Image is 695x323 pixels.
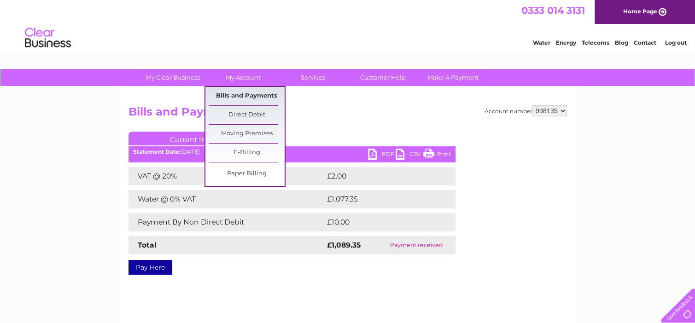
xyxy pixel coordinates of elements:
[275,69,351,86] a: Services
[377,236,455,254] td: Payment received
[396,149,423,162] a: CSV
[423,149,451,162] a: Print
[128,132,267,145] a: Current Invoice
[138,241,157,249] strong: Total
[665,39,686,46] a: Log out
[135,69,211,86] a: My Clear Business
[325,213,437,231] td: £10.00
[325,190,440,208] td: £1,077.35
[128,213,325,231] td: Payment By Non Direct Debit
[521,5,585,16] a: 0333 014 3131
[130,5,566,45] div: Clear Business is a trading name of Verastar Limited (registered in [GEOGRAPHIC_DATA] No. 3667643...
[128,190,325,208] td: Water @ 0% VAT
[209,106,285,124] a: Direct Debit
[368,149,396,162] a: PDF
[415,69,491,86] a: Make A Payment
[205,69,281,86] a: My Account
[209,125,285,143] a: Moving Premises
[325,167,434,185] td: £2.00
[209,144,285,162] a: E-Billing
[615,39,628,46] a: Blog
[209,165,285,183] a: Paper Billing
[209,87,285,105] a: Bills and Payments
[128,260,172,275] a: Pay Here
[128,149,456,155] div: [DATE]
[128,167,325,185] td: VAT @ 20%
[485,105,567,116] div: Account number
[345,69,421,86] a: Customer Help
[24,24,71,52] img: logo.png
[533,39,550,46] a: Water
[634,39,656,46] a: Contact
[128,105,567,123] h2: Bills and Payments
[133,148,181,155] b: Statement Date:
[327,241,361,249] strong: £1,089.35
[556,39,576,46] a: Energy
[582,39,609,46] a: Telecoms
